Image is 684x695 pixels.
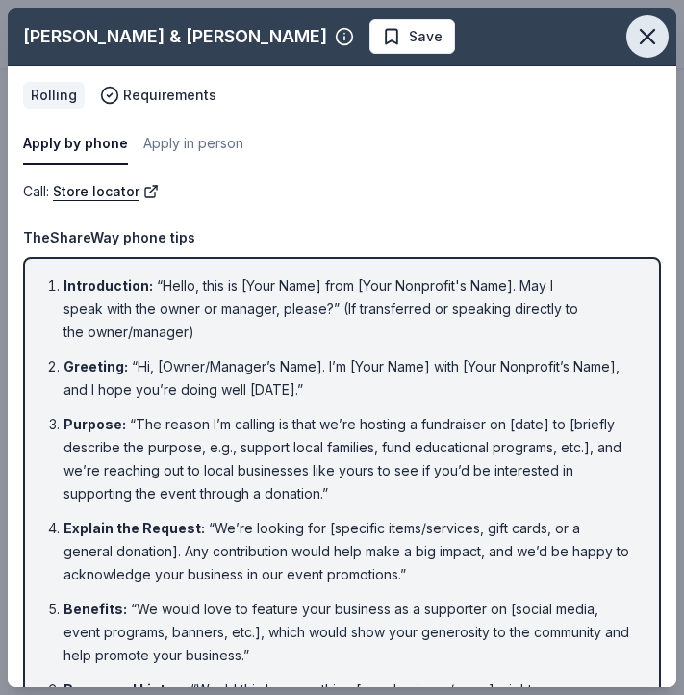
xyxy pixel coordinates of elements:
[23,180,661,203] div: Call :
[63,274,632,344] li: “Hello, this is [Your Name] from [Your Nonprofit's Name]. May I speak with the owner or manager, ...
[23,21,327,52] div: [PERSON_NAME] & [PERSON_NAME]
[63,355,632,401] li: “Hi, [Owner/Manager’s Name]. I’m [Your Name] with [Your Nonprofit’s Name], and I hope you’re doin...
[63,601,127,617] span: Benefits :
[100,84,216,107] button: Requirements
[63,416,126,432] span: Purpose :
[23,226,661,249] div: TheShareWay phone tips
[63,598,632,667] li: “We would love to feature your business as a supporter on [social media, event programs, banners,...
[63,277,153,294] span: Introduction :
[63,413,632,505] li: “The reason I’m calling is that we’re hosting a fundraiser on [date] to [briefly describe the pur...
[63,520,205,536] span: Explain the Request :
[143,124,243,165] button: Apply in person
[369,19,455,54] button: Save
[409,25,443,48] span: Save
[23,82,85,109] div: Rolling
[63,517,632,586] li: “We’re looking for [specific items/services, gift cards, or a general donation]. Any contribution...
[23,124,128,165] button: Apply by phone
[123,84,216,107] span: Requirements
[63,358,128,374] span: Greeting :
[53,180,159,203] a: Store locator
